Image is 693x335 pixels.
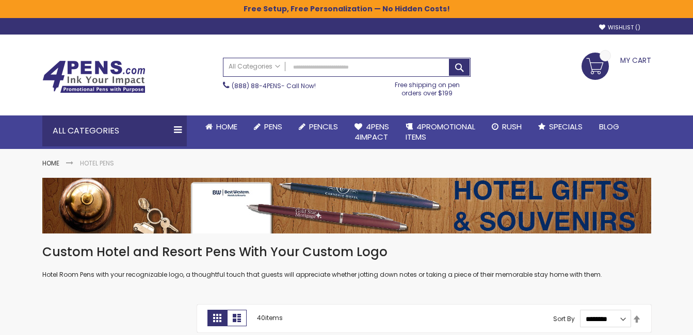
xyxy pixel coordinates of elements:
[599,121,619,132] span: Blog
[246,115,291,138] a: Pens
[257,310,283,326] p: items
[553,314,575,323] label: Sort By
[502,121,522,132] span: Rush
[42,115,187,146] div: All Categories
[346,115,397,149] a: 4Pens4impact
[232,81,316,90] span: - Call Now!
[80,159,114,167] strong: Hotel Pens​
[197,115,246,138] a: Home
[42,244,651,279] div: Hotel Room Pens with your recognizable logo, a thoughtful touch that guests will appreciate wheth...
[354,121,389,142] span: 4Pens 4impact
[591,115,627,138] a: Blog
[264,121,282,132] span: Pens
[42,178,651,233] img: Hotel Pens​
[309,121,338,132] span: Pencils
[484,115,530,138] a: Rush
[257,313,265,322] span: 40
[406,121,475,142] span: 4PROMOTIONAL ITEMS
[42,60,146,93] img: 4Pens Custom Pens and Promotional Products
[599,24,640,31] a: Wishlist
[42,244,651,260] h1: Custom Hotel and Resort Pens With Your Custom Logo
[42,159,59,167] a: Home
[397,115,484,149] a: 4PROMOTIONALITEMS
[232,81,281,90] a: (888) 88-4PENS
[530,115,591,138] a: Specials
[216,121,237,132] span: Home
[223,58,285,75] a: All Categories
[207,310,227,326] strong: Grid
[549,121,583,132] span: Specials
[291,115,346,138] a: Pencils
[229,62,280,71] span: All Categories
[384,77,471,97] div: Free shipping on pen orders over $199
